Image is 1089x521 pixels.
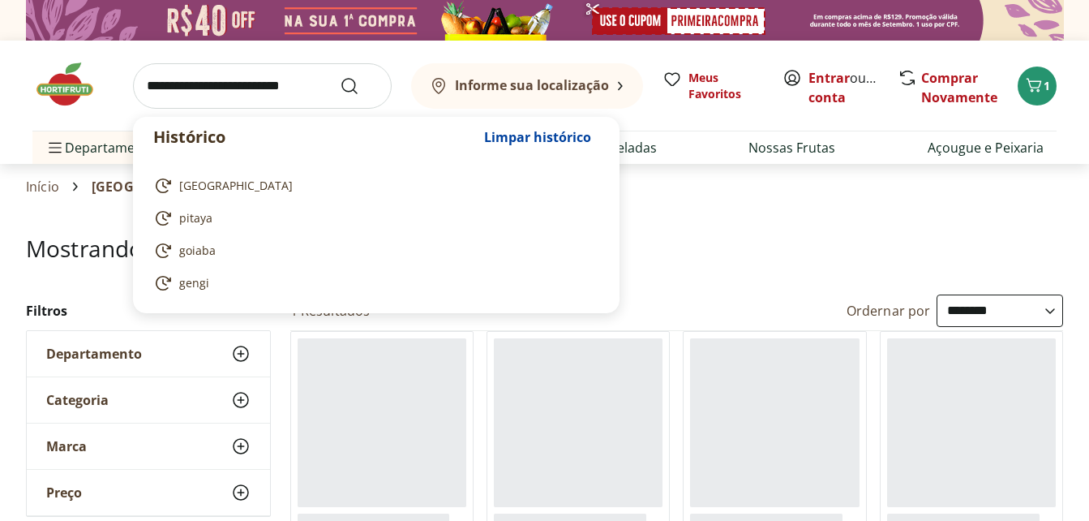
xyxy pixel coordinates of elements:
button: Categoria [27,377,270,423]
span: Departamento [46,346,142,362]
a: Meus Favoritos [662,70,763,102]
span: [GEOGRAPHIC_DATA] [179,178,293,194]
a: Início [26,179,59,194]
a: gengi [153,273,593,293]
a: goiaba [153,241,593,260]
a: Entrar [808,69,850,87]
a: Comprar Novamente [921,69,997,106]
span: ou [808,68,881,107]
label: Ordernar por [847,302,931,320]
span: 1 [1044,78,1050,93]
span: Limpar histórico [484,131,591,144]
a: Nossas Frutas [748,138,835,157]
img: Hortifruti [32,60,114,109]
h1: Mostrando resultados para: [26,235,1063,261]
a: pitaya [153,209,593,228]
button: Departamento [27,331,270,377]
input: search [133,63,392,109]
span: Meus Favoritos [688,70,763,102]
b: Informe sua localização [455,76,609,94]
button: Carrinho [1018,67,1057,105]
span: goiaba [179,243,216,259]
span: [GEOGRAPHIC_DATA] [92,179,228,194]
p: Histórico [153,126,476,149]
a: Açougue e Peixaria [928,138,1044,157]
span: Departamentos [45,128,162,167]
button: Preço [27,470,270,515]
span: pitaya [179,210,212,226]
span: Marca [46,438,87,454]
span: Categoria [46,392,109,408]
a: Criar conta [808,69,898,106]
span: gengi [179,275,209,291]
a: [GEOGRAPHIC_DATA] [153,176,593,196]
button: Marca [27,424,270,469]
button: Limpar histórico [476,118,599,157]
button: Submit Search [340,76,379,96]
span: Preço [46,484,82,501]
h2: Filtros [26,295,271,327]
button: Menu [45,128,65,167]
button: Informe sua localização [411,63,643,109]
